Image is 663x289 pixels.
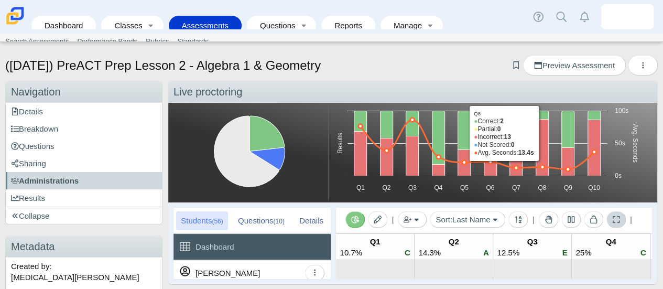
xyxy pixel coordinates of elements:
span: Navigation [11,86,61,98]
span: Results [11,194,45,202]
a: Search Assessments [1,34,73,49]
path: Q8, 13.4s. Avg. Seconds. [540,165,545,169]
div: 10.7% [340,247,362,258]
a: Assessments [174,16,236,35]
path: Q9, 6. Incorrect. [562,148,574,176]
path: Q4, 28.852941176470587s. Avg. Seconds. [437,155,441,159]
path: Q2, 38.63157894736842s. Avg. Seconds. [385,148,389,153]
g: Incorrect, series 3 of 5. Bar series with 10 bars. Y axis, Results. [354,115,601,176]
path: Q3, 85.94444444444444s. Avg. Seconds. [410,117,415,122]
text: Avg. Seconds [632,124,639,163]
text: Q2 [382,184,390,191]
button: Toggle Reporting [345,211,365,228]
path: Q9, 8. Correct. [562,111,574,148]
span: Questions [11,142,55,151]
img: gerrit.mulder.oKQmOA [619,8,636,25]
span: C [640,248,646,257]
path: Q2, 11. Incorrect. [381,138,393,176]
a: Preview Assessment [523,55,625,76]
a: Questions [252,16,296,35]
img: Carmen School of Science & Technology [4,5,26,27]
a: Reports [327,16,370,35]
span: Details [11,107,43,116]
text: Q1 [356,184,365,191]
div: [PERSON_NAME] [195,260,260,286]
span: Last Name [452,215,491,224]
text: 0s [615,172,622,179]
a: Q4 [572,234,650,260]
div: 25% [575,247,591,258]
div: 12.5% [497,247,519,258]
path: Q10, 2. Correct. [588,111,601,120]
text: 100s [615,107,628,114]
div: Q4 [575,236,646,247]
path: Q1, 13. Incorrect. [354,132,367,176]
path: Q1, 6. Correct. [354,111,367,132]
span: Breakdown [11,124,58,133]
path: Q3, 7. Correct. [406,111,419,136]
a: Q2 [415,234,493,260]
a: Toggle expanded [296,16,311,35]
path: Q2, 8. Correct. [381,111,393,138]
div: Chart. Highcharts interactive chart. [328,105,655,200]
small: (56) [212,218,223,225]
path: Q7, 12.1s. Avg. Seconds. [514,166,518,170]
text: Results [336,133,344,154]
text: Q8 [538,184,546,191]
small: (10) [273,218,284,225]
path: Finished, 13. Completed. [249,116,285,151]
path: Q9, 9.857142857142858s. Avg. Seconds. [566,167,570,172]
text: Q10 [588,184,600,191]
div: Dashboard [195,234,234,260]
a: Q1 [336,234,414,260]
div: Questions [233,211,289,230]
path: Q5, 6. Incorrect. [458,150,471,176]
div: Created by: [MEDICAL_DATA][PERSON_NAME] [6,258,162,286]
a: Q3 [493,234,571,260]
a: Administrations [6,172,162,189]
a: Collapse [6,207,162,224]
svg: Interactive chart [171,105,328,200]
text: Q6 [486,184,494,191]
path: Q3, 11. Incorrect. [406,136,419,176]
a: Rubrics [142,34,173,49]
a: Results [6,189,162,207]
span: Preview Assessment [534,61,614,70]
path: Q7, 1. Correct. [510,111,523,115]
path: Started, 6. Completed. [249,147,285,169]
path: Q7, 14. Incorrect. [510,115,523,176]
span: | [532,215,534,224]
a: Standards [173,34,212,49]
text: Q9 [564,184,572,191]
a: Add bookmark [511,61,521,70]
a: Classes [106,16,143,35]
path: Q4, 3. Incorrect. [432,165,445,176]
svg: Interactive chart [329,105,647,200]
path: Q6, 3. Correct. [484,111,497,124]
a: Toggle expanded [423,16,438,35]
text: Q7 [512,184,520,191]
path: Q5, 20.6s. Avg. Seconds. [462,160,466,164]
div: Students [176,211,228,230]
path: Q10, 12. Incorrect. [588,120,601,176]
button: More options [628,55,658,76]
div: Q1 [340,236,410,247]
div: Q3 [497,236,567,247]
div: Details [295,211,328,230]
a: Toggle expanded [144,16,158,35]
div: 14.3% [418,247,441,258]
a: Sharing [6,155,162,172]
path: Not Started, 37. Completed. [214,116,279,187]
a: Details [6,103,162,120]
path: Q6, 21.366666666666667s. Avg. Seconds. [488,160,493,164]
a: Breakdown [6,120,162,137]
path: Q8, 13. Incorrect. [536,120,549,176]
span: C [405,248,410,257]
h1: ([DATE]) PreACT Prep Lesson 2 - Algebra 1 & Geometry [5,57,321,74]
span: | [392,215,394,224]
span: A [483,248,489,257]
a: Alerts [573,5,596,28]
a: Dashboard [37,16,91,35]
a: gerrit.mulder.oKQmOA [601,4,654,29]
text: 50s [615,140,625,147]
